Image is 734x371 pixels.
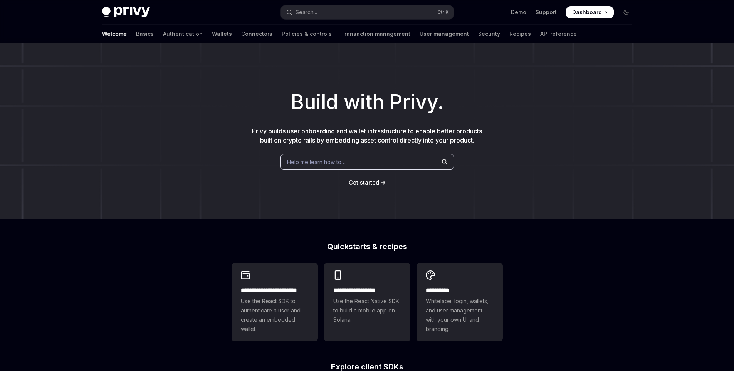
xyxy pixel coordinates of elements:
span: Whitelabel login, wallets, and user management with your own UI and branding. [426,297,494,334]
a: Dashboard [566,6,614,18]
a: Basics [136,25,154,43]
span: Privy builds user onboarding and wallet infrastructure to enable better products built on crypto ... [252,127,482,144]
a: Security [478,25,500,43]
a: API reference [540,25,577,43]
h2: Quickstarts & recipes [232,243,503,250]
a: Recipes [509,25,531,43]
h1: Build with Privy. [12,87,722,117]
a: Get started [349,179,379,186]
button: Open search [281,5,454,19]
a: Transaction management [341,25,410,43]
a: Connectors [241,25,272,43]
span: Dashboard [572,8,602,16]
div: Search... [296,8,317,17]
span: Help me learn how to… [287,158,346,166]
a: User management [420,25,469,43]
img: dark logo [102,7,150,18]
span: Use the React SDK to authenticate a user and create an embedded wallet. [241,297,309,334]
a: Authentication [163,25,203,43]
span: Use the React Native SDK to build a mobile app on Solana. [333,297,401,324]
a: **** **** **** ***Use the React Native SDK to build a mobile app on Solana. [324,263,410,341]
a: **** *****Whitelabel login, wallets, and user management with your own UI and branding. [417,263,503,341]
a: Welcome [102,25,127,43]
a: Support [536,8,557,16]
a: Wallets [212,25,232,43]
a: Policies & controls [282,25,332,43]
button: Toggle dark mode [620,6,632,18]
span: Ctrl K [437,9,449,15]
h2: Explore client SDKs [232,363,503,371]
a: Demo [511,8,526,16]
